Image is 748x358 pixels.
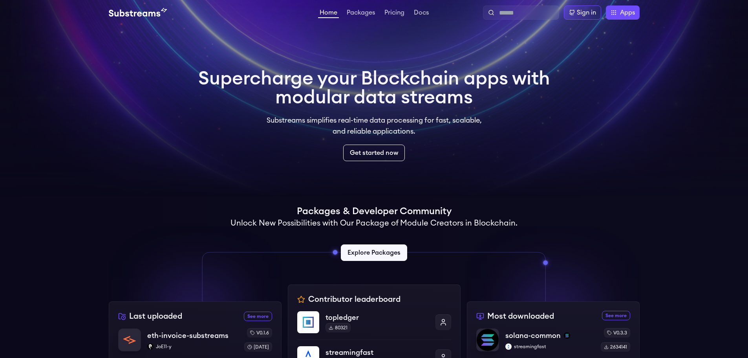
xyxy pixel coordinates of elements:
img: JoE11-y [147,343,154,350]
div: Sign in [577,8,596,17]
div: 2634141 [601,342,630,352]
div: v0.3.3 [604,328,630,338]
p: eth-invoice-substreams [147,330,229,341]
a: Docs [412,9,430,17]
div: v0.1.6 [247,328,272,338]
a: Pricing [383,9,406,17]
p: Substreams simplifies real-time data processing for fast, scalable, and reliable applications. [261,115,487,137]
p: JoE11-y [147,343,238,350]
p: streamingfast [505,343,594,350]
a: Explore Packages [341,244,407,261]
img: streamingfast [505,343,512,350]
p: streamingfast [326,347,429,358]
img: eth-invoice-substreams [119,329,141,351]
p: solana-common [505,330,561,341]
a: Get started now [343,145,405,161]
img: solana [564,332,570,339]
h1: Supercharge your Blockchain apps with modular data streams [198,69,550,107]
img: solana-common [477,329,499,351]
a: Home [318,9,339,18]
span: Apps [620,8,635,17]
a: See more most downloaded packages [602,311,630,320]
a: eth-invoice-substreamseth-invoice-substreamsJoE11-yJoE11-yv0.1.6[DATE] [118,328,272,358]
div: [DATE] [244,342,272,352]
a: topledgertopledger80321 [297,311,451,340]
a: Sign in [564,6,601,20]
a: Packages [345,9,377,17]
img: topledger [297,311,319,333]
a: solana-commonsolana-commonsolanastreamingfaststreamingfastv0.3.32634141 [476,328,630,358]
img: Substream's logo [109,8,167,17]
h2: Unlock New Possibilities with Our Package of Module Creators in Blockchain. [230,218,518,229]
div: 80321 [326,323,351,332]
h1: Packages & Developer Community [297,205,452,218]
a: See more recently uploaded packages [244,312,272,321]
p: topledger [326,312,429,323]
